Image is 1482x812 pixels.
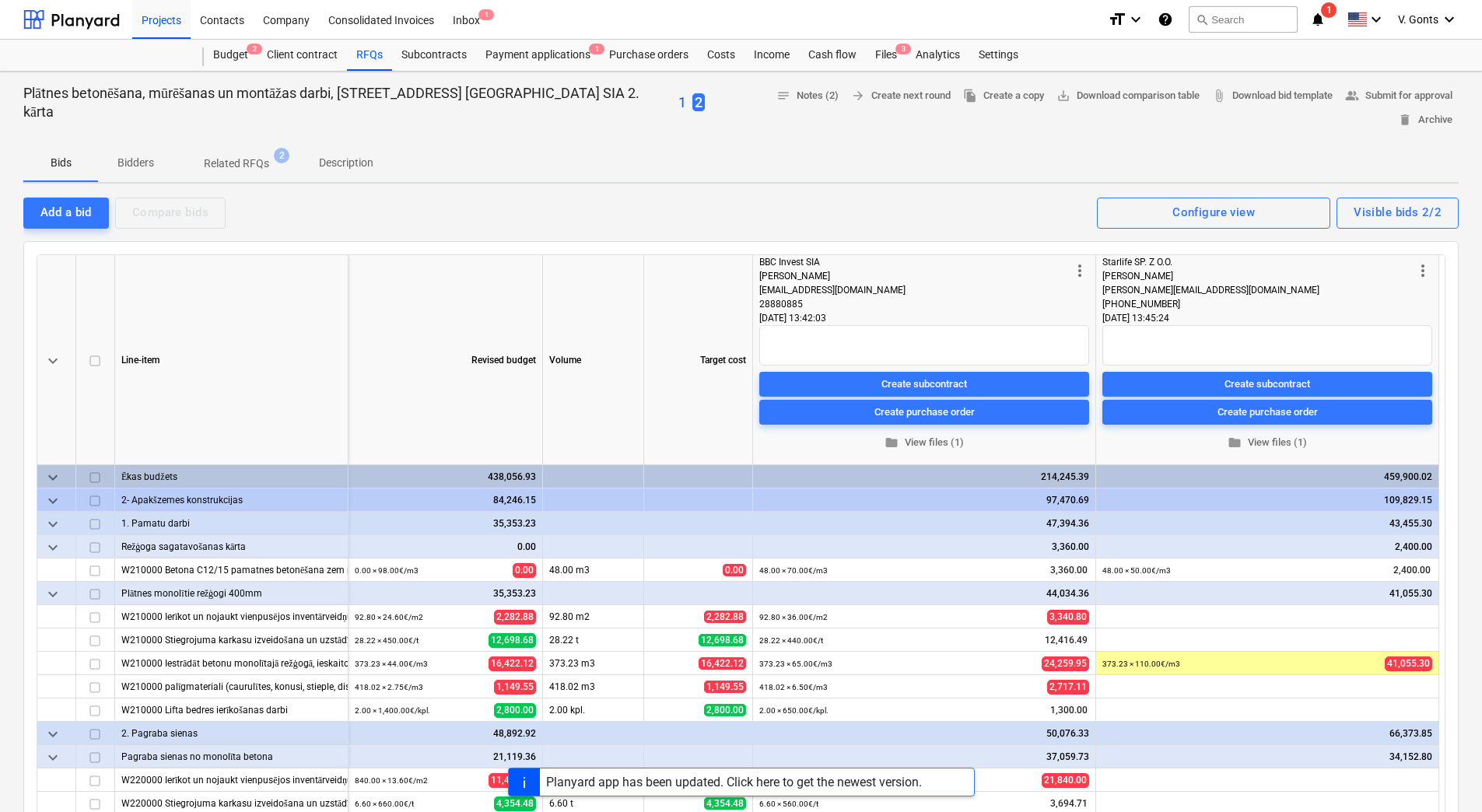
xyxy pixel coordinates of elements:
span: Submit for approval [1345,87,1452,105]
small: 418.02 × 6.50€ / m3 [759,683,828,691]
i: keyboard_arrow_down [1440,10,1459,29]
button: Create subcontract [759,372,1089,397]
div: W210000 Betona C12/15 pamatnes betonēšana zem monolītās dzelzsbetona plātnes 70mm biezumā [121,558,342,581]
i: keyboard_arrow_down [1367,10,1386,29]
span: delete [1398,113,1412,127]
span: keyboard_arrow_down [44,537,62,556]
button: Submit for approval [1339,84,1459,108]
span: keyboard_arrow_down [44,467,62,486]
span: 2 [274,148,289,163]
p: Related RFQs [204,156,269,172]
div: 459,900.02 [1102,465,1432,488]
span: 12,416.49 [1043,633,1089,646]
div: Volume [543,255,644,465]
div: W210000 Stiegrojuma karkasu izveidošana un uzstādīšana, stiegras savienojot ar stiepli (pēc spec.) [121,628,342,651]
div: 28880885 [759,297,1070,311]
a: Budget2 [204,40,258,71]
span: 1 [478,9,494,20]
button: Create subcontract [1102,372,1432,397]
small: 0.00 × 98.00€ / m3 [355,566,419,575]
span: 1,149.55 [704,681,746,693]
small: 6.60 × 660.00€ / t [355,800,414,808]
div: Create purchase order [874,403,975,421]
button: View files (1) [759,431,1089,455]
small: 418.02 × 2.75€ / m3 [355,683,423,691]
span: 16,422.12 [699,657,746,670]
small: 373.23 × 65.00€ / m3 [759,660,832,668]
div: W210000 palīgmateriali (caurulītes, konusi, stieple, distanceri, kokmateriali) [121,675,342,698]
div: [DATE] 13:42:03 [759,311,1089,325]
span: 0.00 [513,562,536,577]
div: Create subcontract [881,375,967,393]
div: Create subcontract [1224,375,1310,393]
span: 1 [1321,2,1337,18]
small: 92.80 × 24.60€ / m2 [355,613,423,621]
div: 35,353.23 [355,582,536,605]
span: V. Gonts [1398,13,1438,26]
span: 12,698.68 [699,634,746,646]
span: file_copy [963,89,977,103]
div: 2,400.00 [1102,535,1432,558]
span: [PERSON_NAME][EMAIL_ADDRESS][DOMAIN_NAME] [1102,285,1319,296]
a: Analytics [906,40,969,71]
small: 373.23 × 44.00€ / m3 [355,660,428,668]
div: [DATE] 13:45:24 [1102,311,1432,325]
div: 50,076.33 [759,722,1089,745]
span: 2,400.00 [1392,563,1432,576]
a: Client contract [258,40,347,71]
div: 0.00 [355,535,536,558]
i: format_size [1108,10,1126,29]
div: 21,119.36 [355,745,536,768]
div: RFQs [347,40,392,71]
span: keyboard_arrow_down [44,514,62,533]
a: Costs [698,40,745,71]
div: Files [866,40,906,71]
a: Purchase orders [600,40,698,71]
span: Download comparison table [1056,87,1200,105]
span: 2 [692,93,705,111]
button: Configure view [1097,198,1330,229]
div: 2- Apakšzemes konstrukcijas [121,488,342,511]
div: Visible bids 2/2 [1354,202,1442,222]
span: 2,282.88 [494,609,536,624]
div: 48,892.92 [355,722,536,745]
button: Notes (2) [770,84,845,108]
span: more_vert [1070,261,1089,280]
small: 2.00 × 650.00€ / kpl. [759,706,829,715]
a: Settings [969,40,1028,71]
div: Plātnes monolītie režģogi 400mm [121,582,342,604]
span: 41,055.30 [1385,656,1432,670]
div: [PERSON_NAME] [759,269,1070,283]
span: 2 [247,44,262,54]
span: 2,282.88 [704,611,746,623]
div: Budget [204,40,258,71]
span: search [1196,13,1208,26]
button: Create next round [845,84,957,108]
button: Create a copy [957,84,1050,108]
div: 373.23 m3 [543,652,644,675]
div: W210000 Iestrādāt betonu monolītajā režģogā, ieskaitot betona nosegšanu un kopšanu, virsmas slīpē... [121,652,342,674]
iframe: Chat Widget [1404,737,1482,812]
p: 1 [678,93,686,112]
div: Planyard app has been updated. Click here to get the newest version. [546,775,922,789]
div: 66,373.85 [1102,722,1432,745]
div: 34,152.80 [1102,745,1432,768]
span: 2,717.11 [1047,679,1089,694]
p: Plātnes betonēšana, mūrēšanas un montāžas darbi, [STREET_ADDRESS] [GEOGRAPHIC_DATA] SIA 2. kārta [23,84,672,121]
div: 48.00 m3 [543,558,644,582]
span: Create next round [851,87,951,105]
span: 16,422.12 [489,656,536,670]
div: Režģoga sagatavošanas kārta [121,535,342,558]
span: 24,259.95 [1042,656,1089,670]
span: 3 [895,44,911,54]
div: Line-item [115,255,349,465]
span: 3,694.71 [1049,796,1089,810]
span: Notes (2) [776,87,839,105]
div: Pagraba sienas no monolīta betona [121,745,342,768]
span: keyboard_arrow_down [44,724,62,743]
span: View files (1) [766,434,1083,452]
span: 4,354.48 [704,797,746,810]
